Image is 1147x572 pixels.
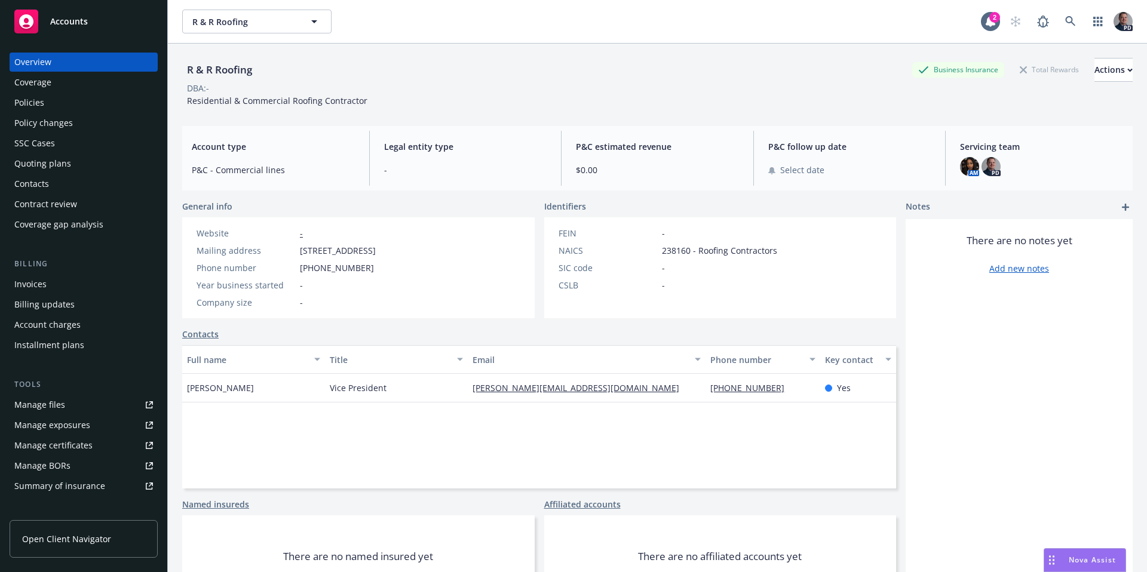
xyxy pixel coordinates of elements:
[14,73,51,92] div: Coverage
[14,275,47,294] div: Invoices
[10,174,158,193] a: Contacts
[50,17,88,26] span: Accounts
[197,227,295,239] div: Website
[14,395,65,414] div: Manage files
[1086,10,1110,33] a: Switch app
[662,244,777,257] span: 238160 - Roofing Contractors
[192,140,355,153] span: Account type
[384,140,547,153] span: Legal entity type
[544,200,586,213] span: Identifiers
[559,227,657,239] div: FEIN
[10,134,158,153] a: SSC Cases
[706,345,820,374] button: Phone number
[10,93,158,112] a: Policies
[14,174,49,193] div: Contacts
[10,73,158,92] a: Coverage
[182,328,219,340] a: Contacts
[384,164,547,176] span: -
[182,498,249,511] a: Named insureds
[182,10,332,33] button: R & R Roofing
[820,345,896,374] button: Key contact
[187,382,254,394] span: [PERSON_NAME]
[912,62,1004,77] div: Business Insurance
[330,382,387,394] span: Vice President
[192,164,355,176] span: P&C - Commercial lines
[982,157,1001,176] img: photo
[10,53,158,72] a: Overview
[300,262,374,274] span: [PHONE_NUMBER]
[187,353,307,366] div: Full name
[14,336,84,355] div: Installment plans
[559,244,657,257] div: NAICS
[1059,10,1082,33] a: Search
[1094,59,1133,81] div: Actions
[559,262,657,274] div: SIC code
[22,533,111,545] span: Open Client Navigator
[1044,549,1059,571] div: Drag to move
[300,244,376,257] span: [STREET_ADDRESS]
[14,215,103,234] div: Coverage gap analysis
[10,5,158,38] a: Accounts
[544,498,621,511] a: Affiliated accounts
[960,140,1123,153] span: Servicing team
[1031,10,1055,33] a: Report a Bug
[300,227,303,239] a: -
[1044,548,1126,572] button: Nova Assist
[906,200,930,214] span: Notes
[825,353,878,366] div: Key contact
[14,436,93,455] div: Manage certificates
[14,154,71,173] div: Quoting plans
[10,295,158,314] a: Billing updates
[10,436,158,455] a: Manage certificates
[14,134,55,153] div: SSC Cases
[989,262,1049,275] a: Add new notes
[837,382,851,394] span: Yes
[768,140,931,153] span: P&C follow up date
[330,353,450,366] div: Title
[197,262,295,274] div: Phone number
[1004,10,1028,33] a: Start snowing
[14,195,77,214] div: Contract review
[662,279,665,291] span: -
[780,164,824,176] span: Select date
[662,262,665,274] span: -
[1118,200,1133,214] a: add
[187,95,367,106] span: Residential & Commercial Roofing Contractor
[14,53,51,72] div: Overview
[710,382,794,393] a: [PHONE_NUMBER]
[576,164,739,176] span: $0.00
[473,353,688,366] div: Email
[197,279,295,291] div: Year business started
[576,140,739,153] span: P&C estimated revenue
[710,353,802,366] div: Phone number
[10,416,158,435] a: Manage exposures
[197,244,295,257] div: Mailing address
[967,233,1072,248] span: There are no notes yet
[960,157,979,176] img: photo
[989,12,1000,23] div: 2
[473,382,689,393] a: [PERSON_NAME][EMAIL_ADDRESS][DOMAIN_NAME]
[182,200,232,213] span: General info
[14,476,105,496] div: Summary of insurance
[1014,62,1085,77] div: Total Rewards
[325,345,468,374] button: Title
[300,279,303,291] span: -
[192,16,296,28] span: R & R Roofing
[10,336,158,355] a: Installment plans
[10,395,158,414] a: Manage files
[662,227,665,239] span: -
[559,279,657,291] div: CSLB
[1114,12,1133,31] img: photo
[14,416,90,435] div: Manage exposures
[1069,555,1116,565] span: Nova Assist
[14,295,75,314] div: Billing updates
[10,154,158,173] a: Quoting plans
[10,215,158,234] a: Coverage gap analysis
[10,476,158,496] a: Summary of insurance
[10,113,158,133] a: Policy changes
[14,315,81,334] div: Account charges
[283,549,433,564] span: There are no named insured yet
[10,195,158,214] a: Contract review
[14,456,70,475] div: Manage BORs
